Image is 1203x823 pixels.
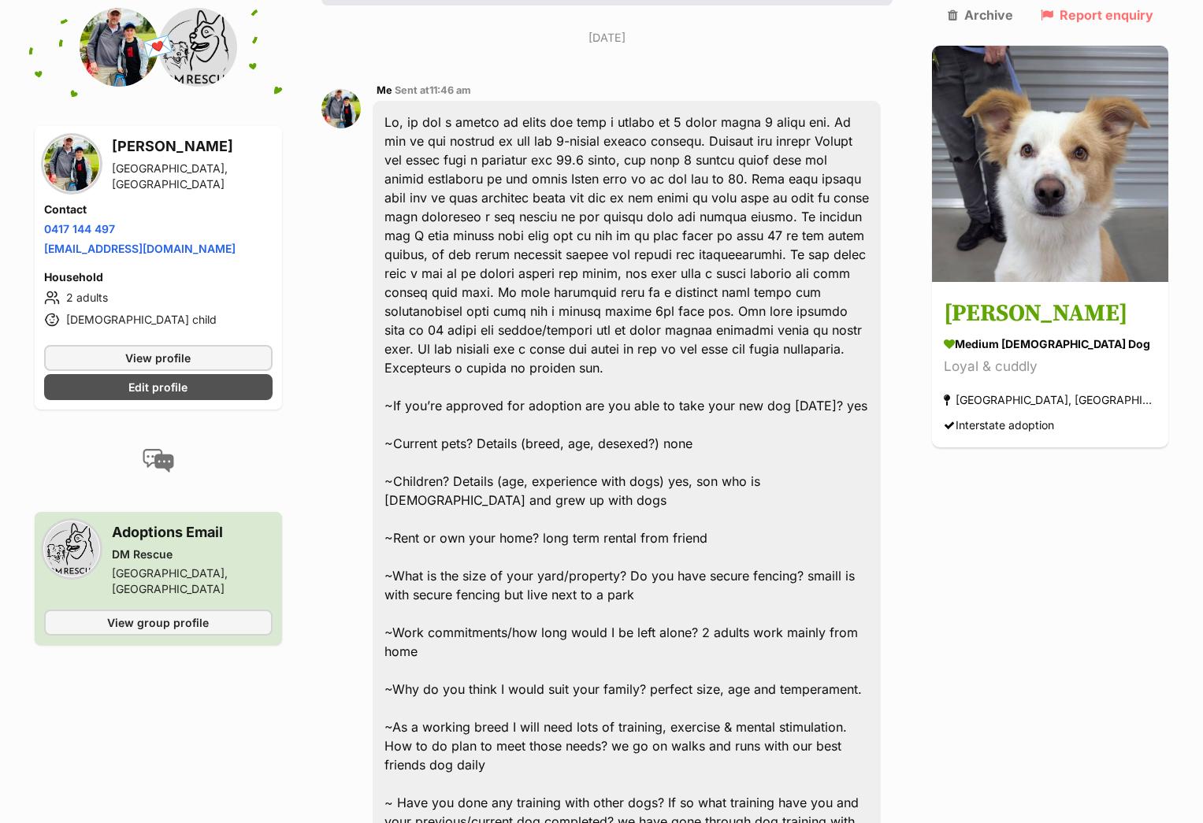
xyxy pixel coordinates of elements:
a: View group profile [44,610,273,636]
a: Report enquiry [1041,8,1153,22]
a: [PERSON_NAME] medium [DEMOGRAPHIC_DATA] Dog Loyal & cuddly [GEOGRAPHIC_DATA], [GEOGRAPHIC_DATA] I... [932,285,1168,448]
span: Me [377,84,392,96]
div: [GEOGRAPHIC_DATA], [GEOGRAPHIC_DATA] [944,390,1157,411]
div: Interstate adoption [944,415,1054,436]
li: 2 adults [44,288,273,307]
div: Loyal & cuddly [944,357,1157,378]
div: medium [DEMOGRAPHIC_DATA] Dog [944,336,1157,353]
img: conversation-icon-4a6f8262b818ee0b60e3300018af0b2d0b884aa5de6e9bcb8d3d4eeb1a70a7c4.svg [143,449,174,473]
li: [DEMOGRAPHIC_DATA] child [44,310,273,329]
div: [GEOGRAPHIC_DATA], [GEOGRAPHIC_DATA] [112,565,273,597]
a: 0417 144 497 [44,222,115,235]
img: Michelle Wyatt profile pic [80,8,158,87]
h3: [PERSON_NAME] [112,135,273,158]
span: Sent at [395,84,471,96]
a: Archive [948,8,1013,22]
div: DM Rescue [112,547,273,562]
img: Michelle Wyatt profile pic [44,136,99,191]
span: Edit profile [128,379,188,395]
img: DM Rescue profile pic [158,8,237,87]
div: [GEOGRAPHIC_DATA], [GEOGRAPHIC_DATA] [112,161,273,192]
h4: Contact [44,202,273,217]
h4: Household [44,269,273,285]
span: View group profile [107,614,209,631]
h3: Adoptions Email [112,521,273,543]
a: View profile [44,345,273,371]
a: [EMAIL_ADDRESS][DOMAIN_NAME] [44,242,236,255]
span: 💌 [140,31,176,65]
span: View profile [125,350,191,366]
span: 11:46 am [429,84,471,96]
p: [DATE] [321,29,893,46]
img: DM Rescue profile pic [44,521,99,576]
img: Michelle Wyatt profile pic [321,89,361,128]
h3: [PERSON_NAME] [944,297,1157,332]
a: Edit profile [44,374,273,400]
img: Marshall [932,46,1168,282]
